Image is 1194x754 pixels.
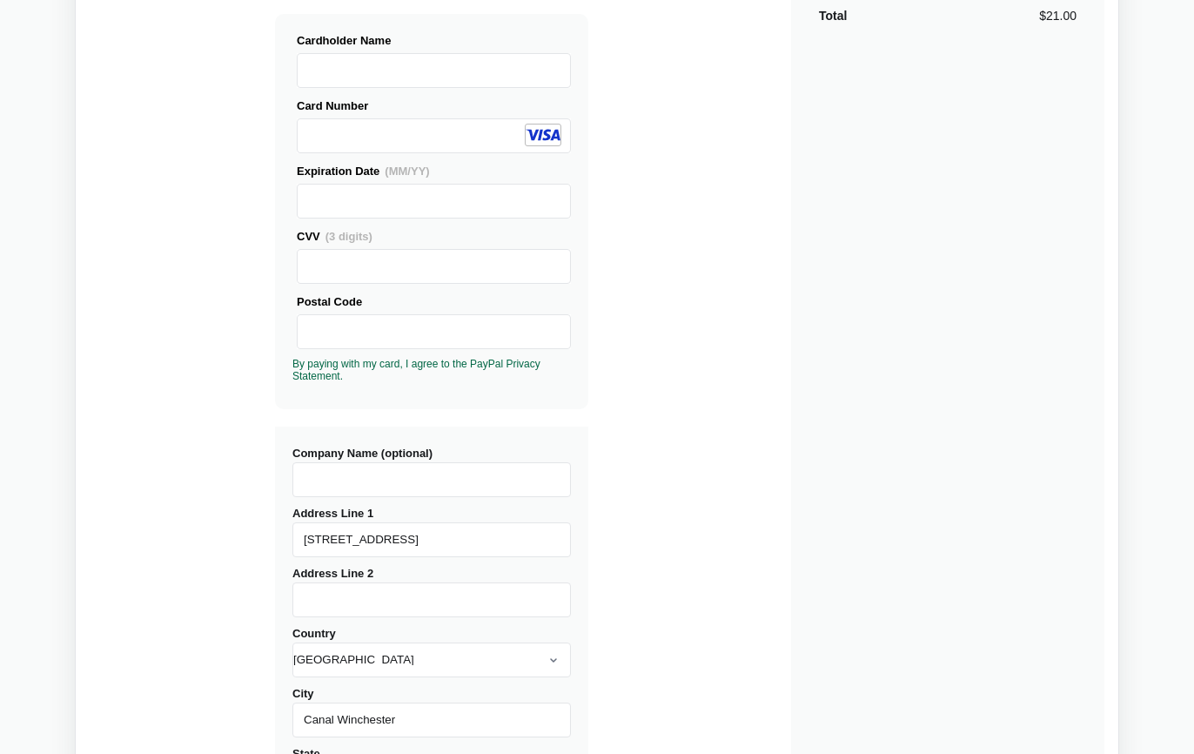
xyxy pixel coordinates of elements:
[292,627,571,677] label: Country
[292,567,571,617] label: Address Line 2
[297,31,571,50] div: Cardholder Name
[1039,7,1077,24] div: $21.00
[292,507,571,557] label: Address Line 1
[305,54,563,87] iframe: Secure Credit Card Frame - Cardholder Name
[305,119,563,152] iframe: Secure Credit Card Frame - Credit Card Number
[305,315,563,348] iframe: Secure Credit Card Frame - Postal Code
[819,9,847,23] strong: Total
[325,230,372,243] span: (3 digits)
[292,462,571,497] input: Company Name (optional)
[292,643,571,677] select: Country
[292,703,571,737] input: City
[297,293,571,311] div: Postal Code
[292,522,571,557] input: Address Line 1
[305,185,563,218] iframe: Secure Credit Card Frame - Expiration Date
[297,227,571,246] div: CVV
[292,358,540,382] a: By paying with my card, I agree to the PayPal Privacy Statement.
[292,582,571,617] input: Address Line 2
[297,162,571,180] div: Expiration Date
[292,687,571,737] label: City
[385,165,429,178] span: (MM/YY)
[292,447,571,497] label: Company Name (optional)
[305,250,563,283] iframe: Secure Credit Card Frame - CVV
[297,97,571,115] div: Card Number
